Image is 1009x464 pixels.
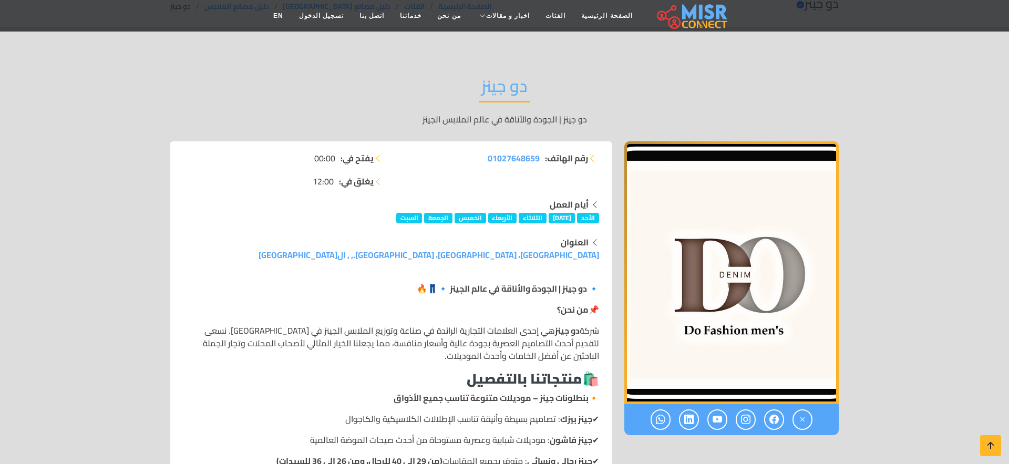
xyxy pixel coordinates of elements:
strong: جينز فاشون [550,432,592,448]
p: 👖🔥 [183,282,599,295]
a: [GEOGRAPHIC_DATA]، [GEOGRAPHIC_DATA]، [GEOGRAPHIC_DATA]., , ال[GEOGRAPHIC_DATA] [259,247,599,263]
h2: دو جينز [479,76,530,102]
strong: يفتح في: [341,152,374,164]
a: خدماتنا [392,6,429,26]
strong: بنطلونات جينز – موديلات متنوعة تناسب جميع الأذواق [394,390,589,406]
span: 00:00 [314,152,335,164]
span: الخميس [455,213,486,223]
span: 01027648659 [488,150,540,166]
span: الجمعة [424,213,452,223]
span: [DATE] [549,213,575,223]
a: اخبار و مقالات [469,6,538,26]
div: 1 / 1 [624,141,839,404]
strong: يغلق في: [339,175,374,188]
p: دو جينز | الجودة والأناقة في عالم الملابس الجينز [170,113,839,126]
strong: 🔹 دو جينز | الجودة والأناقة في عالم الجينز 🔹 [438,281,599,296]
strong: جينز بيزك [560,411,592,427]
strong: أيام العمل [550,197,589,212]
a: الفئات [538,6,573,26]
a: تسجيل الدخول [291,6,352,26]
p: 🔸 [183,391,599,404]
span: الأربعاء [488,213,517,223]
p: ✔ : موديلات شبابية وعصرية مستوحاة من أحدث صيحات الموضة العالمية [183,434,599,446]
span: الثلاثاء [519,213,547,223]
a: EN [265,6,291,26]
strong: رقم الهاتف: [545,152,588,164]
strong: العنوان [561,234,589,250]
p: شركة هي إحدى العلامات التجارية الرائدة في صناعة وتوزيع الملابس الجينز في [GEOGRAPHIC_DATA]. نسعى ... [183,324,599,362]
h3: 🛍️ [183,370,599,387]
a: الصفحة الرئيسية [573,6,640,26]
span: 12:00 [313,175,334,188]
p: ✔ : تصاميم بسيطة وأنيقة تناسب الإطلالات الكلاسيكية والكاجوال [183,413,599,425]
span: اخبار و مقالات [486,11,530,20]
span: السبت [396,213,423,223]
a: اتصل بنا [352,6,392,26]
strong: منتجاتنا بالتفصيل [467,366,582,391]
a: من نحن [429,6,468,26]
img: دو جينز [624,141,839,404]
strong: دو جينز [555,323,580,338]
img: main.misr_connect [657,3,727,29]
a: 01027648659 [488,152,540,164]
strong: من نحن؟ [557,302,589,317]
span: الأحد [577,213,599,223]
p: 📌 [183,303,599,316]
